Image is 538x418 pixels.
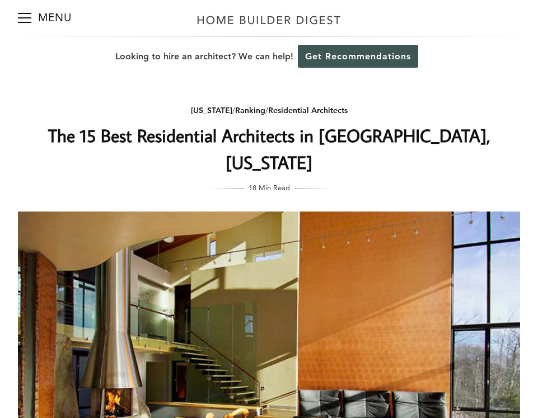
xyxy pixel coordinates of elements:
[235,105,265,115] a: Ranking
[268,105,348,115] a: Residential Architects
[18,17,31,18] span: Menu
[46,104,493,118] div: / /
[249,181,290,194] span: 18 Min Read
[191,105,232,115] a: [US_STATE]
[192,9,346,31] img: Home Builder Digest
[298,45,418,68] a: Get Recommendations
[46,122,493,176] h1: The 15 Best Residential Architects in [GEOGRAPHIC_DATA], [US_STATE]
